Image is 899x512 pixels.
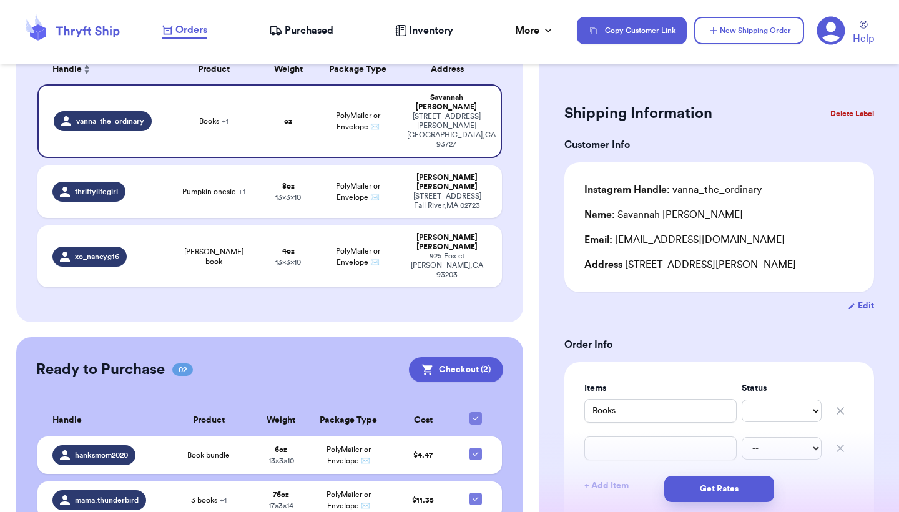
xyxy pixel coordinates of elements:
button: Get Rates [664,476,774,502]
span: PolyMailer or Envelope ✉️ [336,247,380,266]
span: Inventory [409,23,453,38]
span: Instagram Handle: [584,185,670,195]
div: Savannah [PERSON_NAME] [407,93,486,112]
span: Email: [584,235,612,245]
span: PolyMailer or Envelope ✉️ [327,491,371,510]
th: Product [164,405,254,436]
strong: 8 oz [282,182,295,190]
span: vanna_the_ordinary [76,116,144,126]
div: More [515,23,554,38]
span: $ 4.47 [413,451,433,459]
label: Items [584,382,737,395]
div: [EMAIL_ADDRESS][DOMAIN_NAME] [584,232,854,247]
h3: Order Info [564,337,874,352]
span: Books [199,116,228,126]
div: 925 Fox ct [PERSON_NAME] , CA 93203 [407,252,487,280]
div: vanna_the_ordinary [584,182,762,197]
div: [STREET_ADDRESS][PERSON_NAME] [584,257,854,272]
span: Handle [52,414,82,427]
button: Checkout (2) [409,357,503,382]
span: Help [853,31,874,46]
span: Purchased [285,23,333,38]
h3: Customer Info [564,137,874,152]
span: Name: [584,210,615,220]
span: 3 books [191,495,227,505]
button: Delete Label [825,100,879,127]
h2: Shipping Information [564,104,712,124]
span: 13 x 3 x 10 [275,258,301,266]
a: Help [853,21,874,46]
h2: Ready to Purchase [36,360,165,380]
strong: 76 oz [273,491,289,498]
button: Edit [848,300,874,312]
th: Weight [254,405,308,436]
strong: 4 oz [282,247,295,255]
span: 17 x 3 x 14 [268,502,293,510]
th: Weight [260,54,316,84]
th: Product [167,54,260,84]
div: [STREET_ADDRESS][PERSON_NAME] [GEOGRAPHIC_DATA] , CA 93727 [407,112,486,149]
span: Orders [175,22,207,37]
th: Package Type [308,405,389,436]
strong: 6 oz [275,446,287,453]
span: Handle [52,63,82,76]
span: + 1 [238,188,245,195]
span: 02 [172,363,193,376]
span: hanksmom2020 [75,450,128,460]
span: PolyMailer or Envelope ✉️ [336,112,380,130]
span: Pumpkin onesie [182,187,245,197]
span: 13 x 3 x 10 [268,457,294,465]
span: mama.thunderbird [75,495,139,505]
span: + 1 [222,117,228,125]
button: New Shipping Order [694,17,804,44]
div: [STREET_ADDRESS] Fall River , MA 02723 [407,192,487,210]
span: xo_nancyg16 [75,252,119,262]
a: Orders [162,22,207,39]
span: Address [584,260,622,270]
div: Savannah [PERSON_NAME] [584,207,743,222]
button: Sort ascending [82,62,92,77]
div: [PERSON_NAME] [PERSON_NAME] [407,233,487,252]
div: [PERSON_NAME] [PERSON_NAME] [407,173,487,192]
span: [PERSON_NAME] book [175,247,253,267]
span: Book bundle [187,450,230,460]
th: Cost [389,405,456,436]
span: thriftylifegirl [75,187,118,197]
th: Package Type [316,54,400,84]
span: PolyMailer or Envelope ✉️ [336,182,380,201]
span: $ 11.35 [412,496,434,504]
span: PolyMailer or Envelope ✉️ [327,446,371,465]
a: Purchased [269,23,333,38]
span: 13 x 3 x 10 [275,194,301,201]
button: Copy Customer Link [577,17,687,44]
th: Address [400,54,502,84]
strong: oz [284,117,292,125]
span: + 1 [220,496,227,504]
a: Inventory [395,23,453,38]
label: Status [742,382,822,395]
